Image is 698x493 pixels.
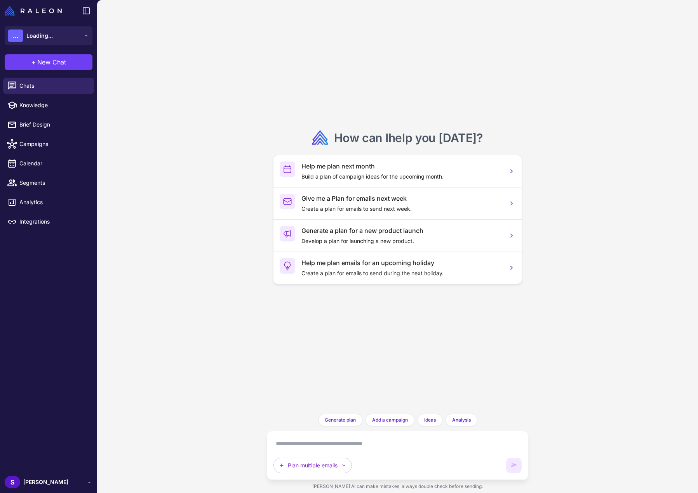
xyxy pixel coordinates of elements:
[3,116,94,133] a: Brief Design
[19,140,88,148] span: Campaigns
[3,194,94,210] a: Analytics
[418,414,442,426] button: Ideas
[3,136,94,152] a: Campaigns
[301,205,502,213] p: Create a plan for emails to send next week.
[366,414,414,426] button: Add a campaign
[37,57,66,67] span: New Chat
[19,101,88,109] span: Knowledge
[325,417,356,424] span: Generate plan
[19,82,88,90] span: Chats
[19,217,88,226] span: Integrations
[3,78,94,94] a: Chats
[5,476,20,488] div: S
[334,130,483,146] h2: How can I ?
[301,226,502,235] h3: Generate a plan for a new product launch
[388,131,477,145] span: help you [DATE]
[23,478,68,486] span: [PERSON_NAME]
[301,172,502,181] p: Build a plan of campaign ideas for the upcoming month.
[301,237,502,245] p: Develop a plan for launching a new product.
[452,417,471,424] span: Analysis
[273,458,352,473] button: Plan multiple emails
[19,179,88,187] span: Segments
[19,120,88,129] span: Brief Design
[19,198,88,207] span: Analytics
[26,31,53,40] span: Loading...
[5,26,92,45] button: ...Loading...
[446,414,477,426] button: Analysis
[8,30,23,42] div: ...
[301,161,502,171] h3: Help me plan next month
[5,6,65,16] a: Raleon Logo
[318,414,362,426] button: Generate plan
[267,480,529,493] div: [PERSON_NAME] AI can make mistakes, always double check before sending.
[3,175,94,191] a: Segments
[3,155,94,172] a: Calendar
[3,214,94,230] a: Integrations
[372,417,408,424] span: Add a campaign
[5,6,62,16] img: Raleon Logo
[424,417,436,424] span: Ideas
[3,97,94,113] a: Knowledge
[5,54,92,70] button: +New Chat
[19,159,88,168] span: Calendar
[301,269,502,278] p: Create a plan for emails to send during the next holiday.
[301,258,502,267] h3: Help me plan emails for an upcoming holiday
[301,194,502,203] h3: Give me a Plan for emails next week
[31,57,36,67] span: +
